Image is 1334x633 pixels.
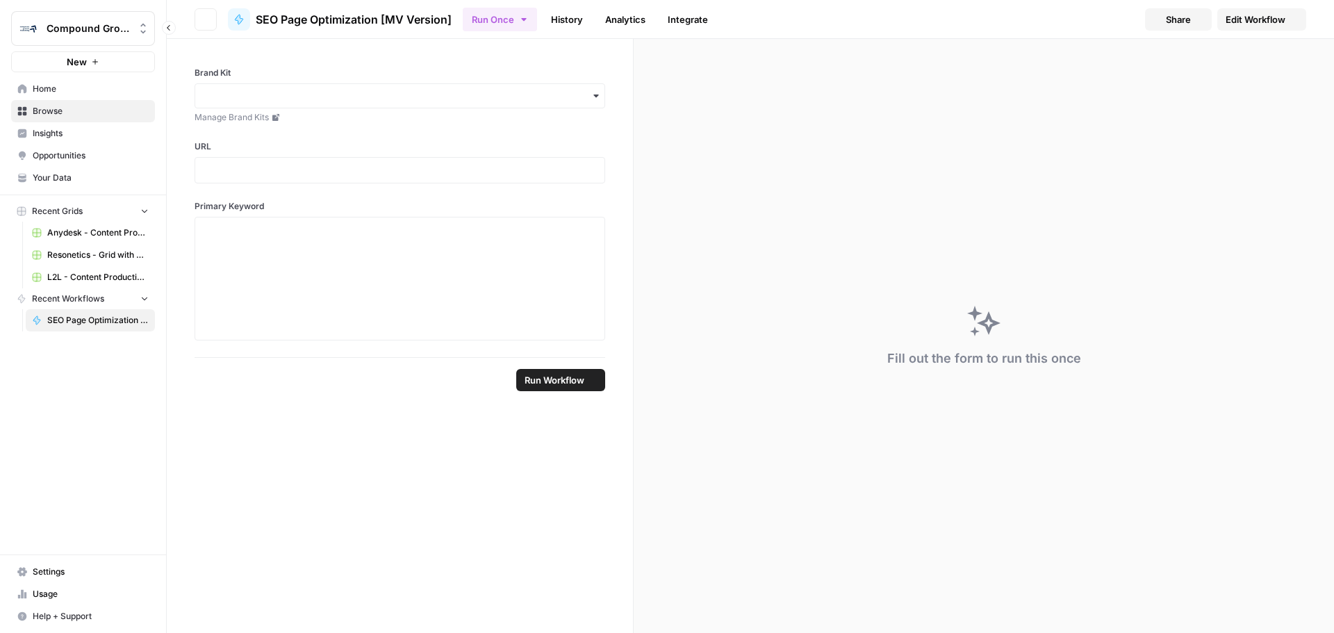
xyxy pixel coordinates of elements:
[525,373,584,387] span: Run Workflow
[11,167,155,189] a: Your Data
[16,16,41,41] img: Compound Growth Logo
[11,51,155,72] button: New
[516,369,605,391] button: Run Workflow
[67,55,87,69] span: New
[195,140,605,153] label: URL
[33,127,149,140] span: Insights
[1166,13,1191,26] span: Share
[11,145,155,167] a: Opportunities
[195,200,605,213] label: Primary Keyword
[47,249,149,261] span: Resonetics - Grid with Default Power Agents [FINAL]
[33,105,149,117] span: Browse
[33,588,149,600] span: Usage
[11,78,155,100] a: Home
[47,227,149,239] span: Anydesk - Content Production with Custom Workflows [FINAL]
[32,205,83,217] span: Recent Grids
[11,122,155,145] a: Insights
[33,83,149,95] span: Home
[33,172,149,184] span: Your Data
[33,149,149,162] span: Opportunities
[11,201,155,222] button: Recent Grids
[11,100,155,122] a: Browse
[1217,8,1306,31] a: Edit Workflow
[33,610,149,623] span: Help + Support
[11,561,155,583] a: Settings
[597,8,654,31] a: Analytics
[11,11,155,46] button: Workspace: Compound Growth
[32,293,104,305] span: Recent Workflows
[26,266,155,288] a: L2L - Content Production with Custom Workflows [FINAL]
[33,566,149,578] span: Settings
[659,8,716,31] a: Integrate
[11,583,155,605] a: Usage
[26,244,155,266] a: Resonetics - Grid with Default Power Agents [FINAL]
[47,314,149,327] span: SEO Page Optimization [MV Version]
[256,11,452,28] span: SEO Page Optimization [MV Version]
[1145,8,1212,31] button: Share
[195,111,605,124] a: Manage Brand Kits
[195,67,605,79] label: Brand Kit
[1226,13,1285,26] span: Edit Workflow
[47,271,149,283] span: L2L - Content Production with Custom Workflows [FINAL]
[887,349,1081,368] div: Fill out the form to run this once
[463,8,537,31] button: Run Once
[26,222,155,244] a: Anydesk - Content Production with Custom Workflows [FINAL]
[11,605,155,627] button: Help + Support
[47,22,131,35] span: Compound Growth
[228,8,452,31] a: SEO Page Optimization [MV Version]
[543,8,591,31] a: History
[26,309,155,331] a: SEO Page Optimization [MV Version]
[11,288,155,309] button: Recent Workflows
